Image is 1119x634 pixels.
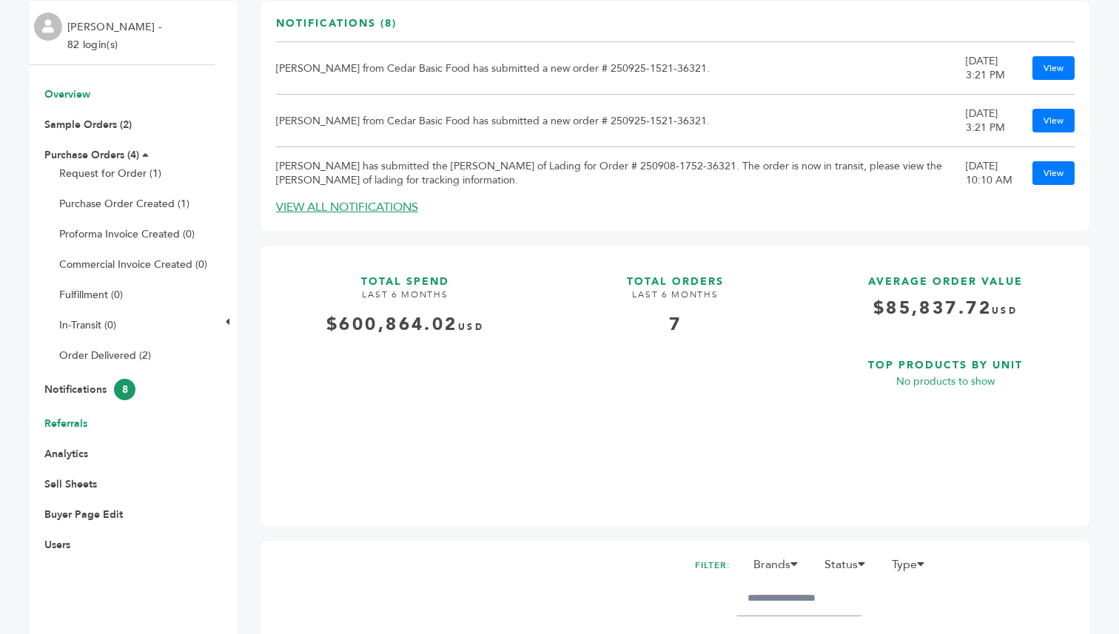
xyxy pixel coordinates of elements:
div: [DATE] 3:21 PM [966,107,1018,135]
a: TOTAL SPEND LAST 6 MONTHS $600,864.02USD [276,260,534,500]
li: Type [884,556,941,581]
a: Commercial Invoice Created (0) [59,257,207,272]
h3: TOTAL SPEND [276,260,534,289]
span: USD [992,305,1018,317]
a: Referrals [44,417,87,431]
a: Sample Orders (2) [44,118,132,132]
a: Buyer Page Edit [44,507,123,522]
td: [PERSON_NAME] from Cedar Basic Food has submitted a new order # 250925-1521-36321. [276,42,966,95]
a: Overview [44,87,90,101]
h2: FILTER: [695,556,730,576]
h3: AVERAGE ORDER VALUE [816,260,1075,289]
div: [DATE] 10:10 AM [966,159,1018,187]
a: Proforma Invoice Created (0) [59,227,195,241]
span: USD [458,321,484,333]
a: Order Delivered (2) [59,348,151,362]
a: View [1032,161,1075,185]
a: Request for Order (1) [59,166,161,181]
a: Analytics [44,447,88,461]
a: Purchase Orders (4) [44,148,139,162]
a: Notifications8 [44,382,135,397]
h3: Notifications (8) [276,16,397,42]
a: Users [44,538,70,552]
a: TOP PRODUCTS BY UNIT No products to show [816,344,1075,499]
span: 8 [114,379,135,400]
a: AVERAGE ORDER VALUE $85,837.72USD [816,260,1075,332]
input: Filter by keywords [736,581,862,616]
a: TOTAL ORDERS LAST 6 MONTHS 7 [546,260,804,500]
div: [DATE] 3:21 PM [966,54,1018,82]
div: $600,864.02 [276,312,534,337]
a: Sell Sheets [44,477,97,491]
a: Fulfillment (0) [59,288,123,302]
a: VIEW ALL NOTIFICATIONS [276,199,418,215]
h4: $85,837.72 [816,296,1075,332]
li: [PERSON_NAME] - 82 login(s) [67,18,165,54]
a: View [1032,56,1075,80]
h3: TOP PRODUCTS BY UNIT [816,344,1075,373]
td: [PERSON_NAME] has submitted the [PERSON_NAME] of Lading for Order # 250908-1752-36321. The order ... [276,147,966,200]
p: No products to show [816,373,1075,391]
a: In-Transit (0) [59,318,116,332]
h3: TOTAL ORDERS [546,260,804,289]
li: Brands [746,556,814,581]
a: View [1032,109,1075,132]
td: [PERSON_NAME] from Cedar Basic Food has submitted a new order # 250925-1521-36321. [276,95,966,147]
img: profile.png [34,13,62,41]
h4: LAST 6 MONTHS [546,289,804,312]
li: Status [817,556,881,581]
div: 7 [546,312,804,337]
h4: LAST 6 MONTHS [276,289,534,312]
a: Purchase Order Created (1) [59,197,189,211]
